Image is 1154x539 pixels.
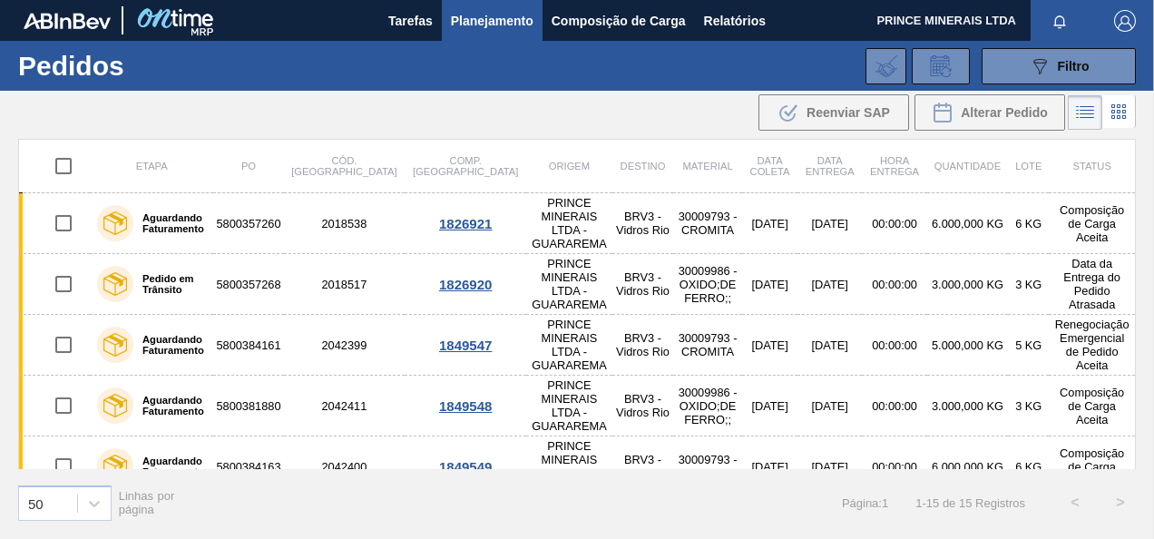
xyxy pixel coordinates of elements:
span: Relatórios [704,10,766,32]
div: Visão em Cards [1102,95,1136,130]
label: Aguardando Faturamento [133,456,206,477]
span: Status [1072,161,1110,171]
span: PO [241,161,256,171]
td: [DATE] [797,436,862,497]
a: Aguardando Faturamento58003572602018538PRINCE MINERAIS LTDA - GUARAREMABRV3 - Vidros Rio30009793 ... [19,193,1136,254]
td: 30009793 - CROMITA [673,193,742,254]
td: BRV3 - Vidros Rio [612,193,673,254]
td: 6 KG [1008,436,1049,497]
div: Importar Negociações dos Pedidos [865,48,906,84]
td: Composição de Carga Aceita [1049,193,1135,254]
td: PRINCE MINERAIS LTDA - GUARAREMA [526,254,612,315]
span: Destino [621,161,666,171]
a: Aguardando Faturamento58003818802042411PRINCE MINERAIS LTDA - GUARAREMABRV3 - Vidros Rio30009986 ... [19,376,1136,436]
span: Composição de Carga [552,10,686,32]
td: [DATE] [797,254,862,315]
td: BRV3 - Vidros Rio [612,376,673,436]
td: BRV3 - Vidros Rio [612,254,673,315]
td: 00:00:00 [862,315,926,376]
td: [DATE] [742,254,797,315]
button: Notificações [1031,8,1089,34]
div: 1826921 [407,216,523,231]
span: Alterar Pedido [961,105,1048,120]
a: Aguardando Faturamento58003841632042400PRINCE MINERAIS LTDA - GUARAREMABRV3 - Vidros Rio30009793 ... [19,436,1136,497]
span: Material [683,161,733,171]
td: 00:00:00 [862,254,926,315]
td: 2042400 [284,436,406,497]
td: 6.000,000 KG [927,436,1008,497]
td: [DATE] [797,376,862,436]
label: Aguardando Faturamento [133,334,206,356]
label: Pedido em Trânsito [133,273,206,295]
td: 6 KG [1008,193,1049,254]
td: 30009986 - OXIDO;DE FERRO;; [673,376,742,436]
td: 5800381880 [213,376,283,436]
td: 30009986 - OXIDO;DE FERRO;; [673,254,742,315]
div: 1826920 [407,277,523,292]
a: Pedido em Trânsito58003572682018517PRINCE MINERAIS LTDA - GUARAREMABRV3 - Vidros Rio30009986 - OX... [19,254,1136,315]
span: Quantidade [934,161,1001,171]
td: [DATE] [742,193,797,254]
span: Página : 1 [842,496,888,510]
td: [DATE] [742,436,797,497]
td: 5800384161 [213,315,283,376]
span: Linhas por página [119,489,175,516]
span: Comp. [GEOGRAPHIC_DATA] [413,155,518,177]
td: 2042399 [284,315,406,376]
td: 5 KG [1008,315,1049,376]
td: 3 KG [1008,376,1049,436]
span: Data entrega [806,155,855,177]
td: 5800357268 [213,254,283,315]
span: Planejamento [451,10,533,32]
label: Aguardando Faturamento [133,395,206,416]
td: 2042411 [284,376,406,436]
td: 6.000,000 KG [927,193,1008,254]
div: Solicitação de Revisão de Pedidos [912,48,970,84]
div: Alterar Pedido [914,94,1065,131]
span: Hora Entrega [870,155,919,177]
span: Cód. [GEOGRAPHIC_DATA] [291,155,396,177]
span: Etapa [136,161,168,171]
td: 3.000,000 KG [927,254,1008,315]
div: 1849549 [407,459,523,475]
img: Logout [1114,10,1136,32]
td: 5.000,000 KG [927,315,1008,376]
td: 3 KG [1008,254,1049,315]
span: Origem [549,161,590,171]
td: PRINCE MINERAIS LTDA - GUARAREMA [526,376,612,436]
td: PRINCE MINERAIS LTDA - GUARAREMA [526,193,612,254]
td: [DATE] [797,315,862,376]
td: PRINCE MINERAIS LTDA - GUARAREMA [526,315,612,376]
td: Composição de Carga Aceita [1049,376,1135,436]
td: [DATE] [742,376,797,436]
div: Reenviar SAP [758,94,909,131]
td: 3.000,000 KG [927,376,1008,436]
button: < [1052,480,1098,525]
button: Filtro [982,48,1136,84]
td: Data da Entrega do Pedido Atrasada [1049,254,1135,315]
td: PRINCE MINERAIS LTDA - GUARAREMA [526,436,612,497]
td: 00:00:00 [862,376,926,436]
button: > [1098,480,1143,525]
td: 2018517 [284,254,406,315]
div: 1849547 [407,338,523,353]
td: [DATE] [797,193,862,254]
span: Data coleta [750,155,790,177]
td: 5800357260 [213,193,283,254]
span: Filtro [1058,59,1090,73]
td: Composição de Carga Aceita [1049,436,1135,497]
span: Lote [1015,161,1042,171]
td: BRV3 - Vidros Rio [612,436,673,497]
td: 00:00:00 [862,193,926,254]
span: Tarefas [388,10,433,32]
td: 30009793 - CROMITA [673,315,742,376]
td: 00:00:00 [862,436,926,497]
div: 1849548 [407,398,523,414]
span: Reenviar SAP [807,105,890,120]
a: Aguardando Faturamento58003841612042399PRINCE MINERAIS LTDA - GUARAREMABRV3 - Vidros Rio30009793 ... [19,315,1136,376]
td: 5800384163 [213,436,283,497]
h1: Pedidos [18,55,269,76]
span: 1 - 15 de 15 Registros [915,496,1025,510]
